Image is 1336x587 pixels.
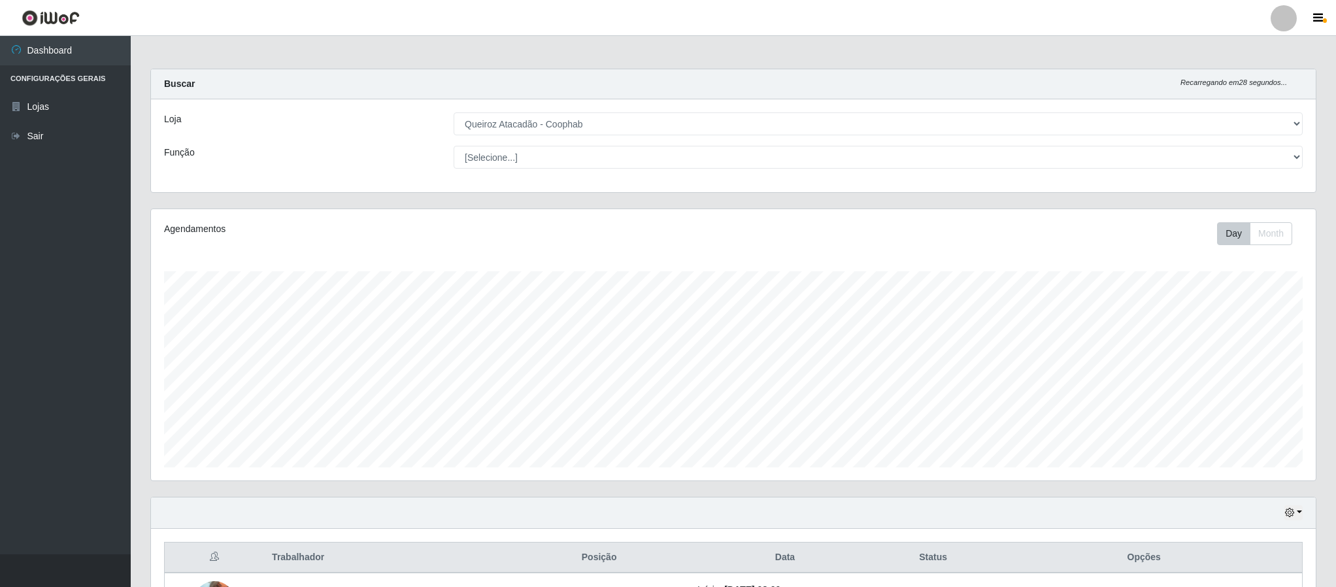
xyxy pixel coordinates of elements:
[164,78,195,89] strong: Buscar
[264,543,509,573] th: Trabalhador
[164,146,195,159] label: Função
[164,112,181,126] label: Loja
[1250,222,1292,245] button: Month
[22,10,80,26] img: CoreUI Logo
[690,543,880,573] th: Data
[164,222,627,236] div: Agendamentos
[1217,222,1292,245] div: First group
[509,543,690,573] th: Posição
[1217,222,1250,245] button: Day
[1217,222,1303,245] div: Toolbar with button groups
[880,543,986,573] th: Status
[986,543,1302,573] th: Opções
[1180,78,1287,86] i: Recarregando em 28 segundos...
